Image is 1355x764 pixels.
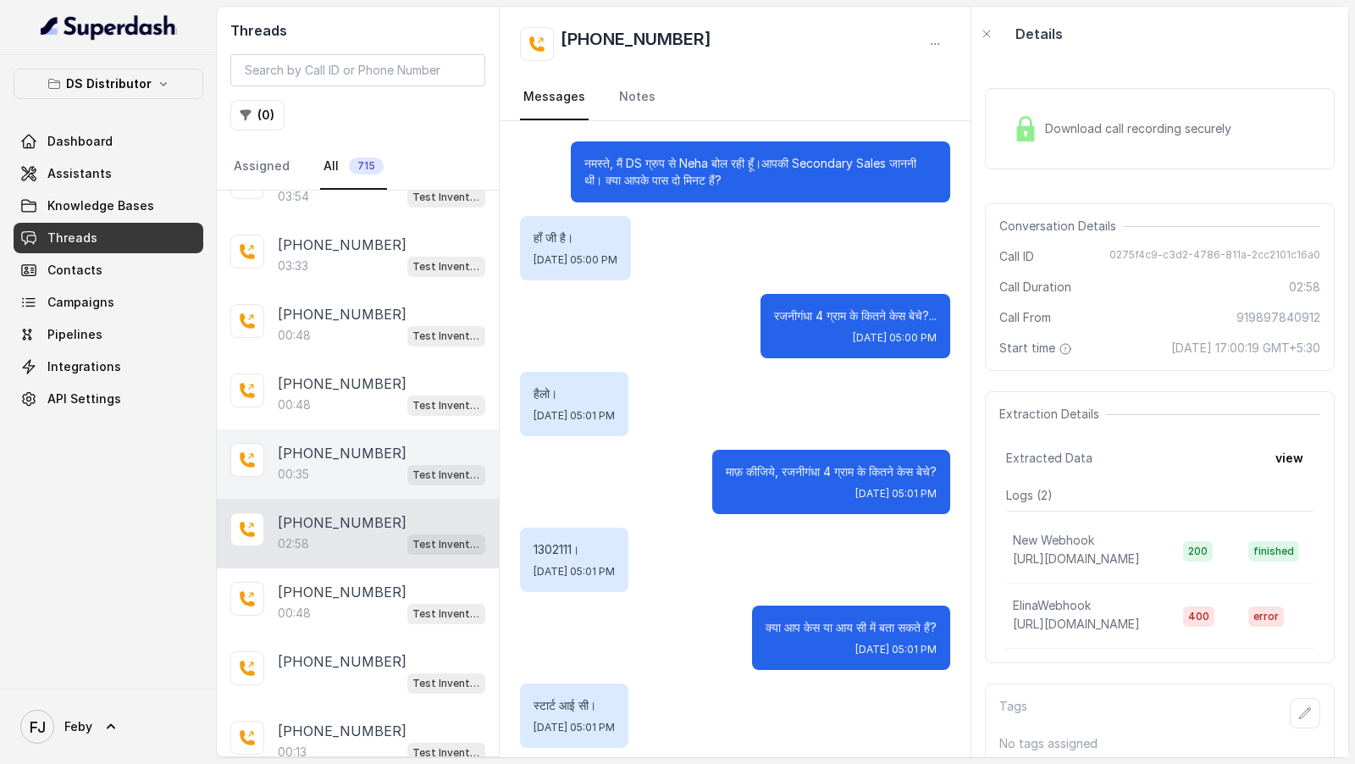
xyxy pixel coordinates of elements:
[278,304,406,324] p: [PHONE_NUMBER]
[1015,24,1063,44] p: Details
[14,126,203,157] a: Dashboard
[47,133,113,150] span: Dashboard
[584,155,937,189] p: नमस्ते, मैं DS ग्रुप से Neha बोल रही हूँ।आपकी Secondary Sales जाननी थी। क्या आपके पास दो मिनट हैं?
[534,409,615,423] span: [DATE] 05:01 PM
[1013,116,1038,141] img: Lock Icon
[66,74,152,94] p: DS Distributor
[278,327,311,344] p: 00:48
[520,75,589,120] a: Messages
[520,75,950,120] nav: Tabs
[278,466,309,483] p: 00:35
[534,541,615,558] p: 1302111।
[1006,487,1314,504] p: Logs ( 2 )
[349,158,384,174] span: 715
[1265,443,1314,473] button: view
[64,718,92,735] span: Feby
[14,384,203,414] a: API Settings
[230,144,485,190] nav: Tabs
[1013,617,1140,631] span: [URL][DOMAIN_NAME]
[855,643,937,656] span: [DATE] 05:01 PM
[999,735,1320,752] p: No tags assigned
[278,374,406,394] p: [PHONE_NUMBER]
[30,718,46,736] text: FJ
[999,340,1076,357] span: Start time
[855,487,937,501] span: [DATE] 05:01 PM
[1248,606,1284,627] span: error
[41,14,177,41] img: light.svg
[230,54,485,86] input: Search by Call ID or Phone Number
[616,75,659,120] a: Notes
[1236,309,1320,326] span: 919897840912
[412,467,480,484] p: Test Inventory
[534,385,615,402] p: हैलो।
[1013,532,1094,549] p: New Webhook
[47,358,121,375] span: Integrations
[47,197,154,214] span: Knowledge Bases
[774,307,937,324] p: रजनीगंधा 4 ग्राम के कितने केस बेचे?...
[278,744,307,761] p: 00:13
[47,230,97,246] span: Threads
[999,279,1071,296] span: Call Duration
[999,698,1027,728] p: Tags
[726,463,937,480] p: माफ़ कीजिये, रजनीगंधा 4 ग्राम के कितने केस बेचे?
[14,287,203,318] a: Campaigns
[412,397,480,414] p: Test Inventory
[1006,450,1092,467] span: Extracted Data
[47,262,102,279] span: Contacts
[1013,551,1140,566] span: [URL][DOMAIN_NAME]
[412,745,480,761] p: Test Inventory
[1109,248,1320,265] span: 0275f4c9-c3d2-4786-811a-2cc2101c16a0
[47,390,121,407] span: API Settings
[534,230,617,246] p: हाँ जी है।
[999,309,1051,326] span: Call From
[999,248,1034,265] span: Call ID
[1183,541,1213,562] span: 200
[1045,120,1238,137] span: Download call recording securely
[47,326,102,343] span: Pipelines
[278,582,406,602] p: [PHONE_NUMBER]
[14,703,203,750] a: Feby
[1183,606,1214,627] span: 400
[534,721,615,734] span: [DATE] 05:01 PM
[412,675,480,692] p: Test Inventory
[1248,541,1299,562] span: finished
[278,235,406,255] p: [PHONE_NUMBER]
[14,191,203,221] a: Knowledge Bases
[1289,279,1320,296] span: 02:58
[47,165,112,182] span: Assistants
[412,328,480,345] p: Test Inventory
[278,257,308,274] p: 03:33
[412,189,480,206] p: Test Inventory
[412,606,480,623] p: Test Inventory
[278,443,406,463] p: [PHONE_NUMBER]
[412,258,480,275] p: Test Inventory
[1013,597,1091,614] p: ElinaWebhook
[278,605,311,622] p: 00:48
[278,512,406,533] p: [PHONE_NUMBER]
[14,69,203,99] button: DS Distributor
[230,144,293,190] a: Assigned
[230,100,285,130] button: (0)
[320,144,387,190] a: All715
[14,158,203,189] a: Assistants
[1171,340,1320,357] span: [DATE] 17:00:19 GMT+5:30
[230,20,485,41] h2: Threads
[14,223,203,253] a: Threads
[14,352,203,382] a: Integrations
[999,406,1106,423] span: Extraction Details
[14,255,203,285] a: Contacts
[14,319,203,350] a: Pipelines
[278,721,406,741] p: [PHONE_NUMBER]
[278,188,309,205] p: 03:54
[561,27,711,61] h2: [PHONE_NUMBER]
[47,294,114,311] span: Campaigns
[853,331,937,345] span: [DATE] 05:00 PM
[278,535,309,552] p: 02:58
[534,565,615,579] span: [DATE] 05:01 PM
[278,396,311,413] p: 00:48
[412,536,480,553] p: Test Inventory
[766,619,937,636] p: क्या आप केस या आय सी में बता सकते हैं?
[534,697,615,714] p: स्टार्ट आई सी।
[999,218,1123,235] span: Conversation Details
[278,651,406,672] p: [PHONE_NUMBER]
